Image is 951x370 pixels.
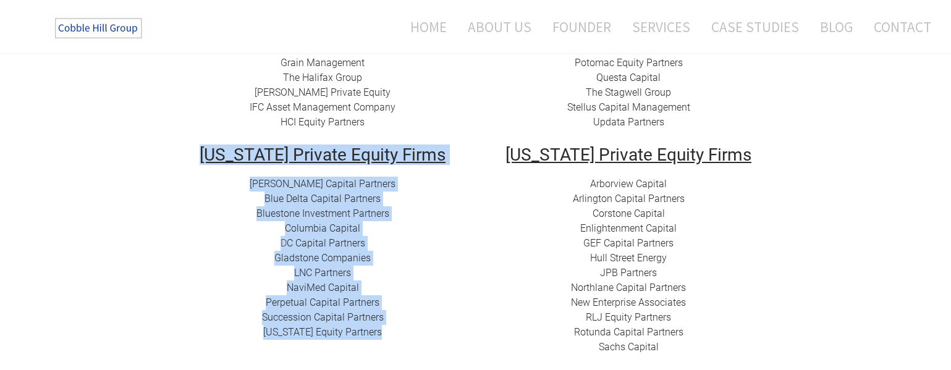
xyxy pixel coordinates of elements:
a: ​Bluestone Investment Partners [256,208,389,219]
a: Updata Partners [593,116,664,128]
a: HCI Equity Partners [281,116,365,128]
a: GEF Capital Partners [583,237,674,249]
a: Home [392,11,456,43]
a: [US_STATE] Equity Partners​ [263,326,382,338]
a: ​Potomac Equity Partners [575,57,683,69]
a: Case Studies [702,11,808,43]
a: Questa Capital [596,72,661,83]
a: Blue Delta Capital Partners [264,193,381,204]
img: The Cobble Hill Group LLC [47,13,152,44]
a: LNC Partners [294,267,351,279]
a: The Halifax Group [283,72,362,83]
a: New Enterprise Associates [571,296,686,308]
a: Sachs Capital [599,341,659,353]
a: JPB Partners [600,267,657,279]
a: Services [623,11,700,43]
a: Contact [864,11,931,43]
a: Gladstone Companies [274,252,371,264]
a: NaviMed Capital [287,282,359,293]
a: C Capital Partners [287,237,365,249]
a: [PERSON_NAME] Capital Partners [250,178,395,190]
a: Blog [811,11,862,43]
a: IFC Asset Management Company [250,101,395,113]
u: [US_STATE] Private Equity Firms [505,145,751,165]
a: ​​Rotunda Capital Partners [574,326,683,338]
a: ​Perpetual Capital Partners [266,296,379,308]
a: The Stagwell Group [586,86,671,98]
a: ​RLJ Equity Partners [586,311,671,323]
a: Hull Street Energy [590,252,667,264]
u: [US_STATE] Private Equity Firms [200,145,446,165]
a: Columbia Capital [285,222,360,234]
a: Corstone Capital [593,208,665,219]
a: Arlington Capital Partners​ [573,193,685,204]
a: Founder [543,11,620,43]
a: ​Enlightenment Capital [580,222,677,234]
a: [PERSON_NAME] Private Equity​ [255,86,391,98]
a: Arborview Capital [590,178,667,190]
a: Grain Management [281,57,365,69]
div: D [179,177,467,340]
a: Stellus Capital Management [567,101,690,113]
a: Northlane Capital Partners [571,282,686,293]
a: About Us [459,11,541,43]
a: Succession Capital Partners [262,311,384,323]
